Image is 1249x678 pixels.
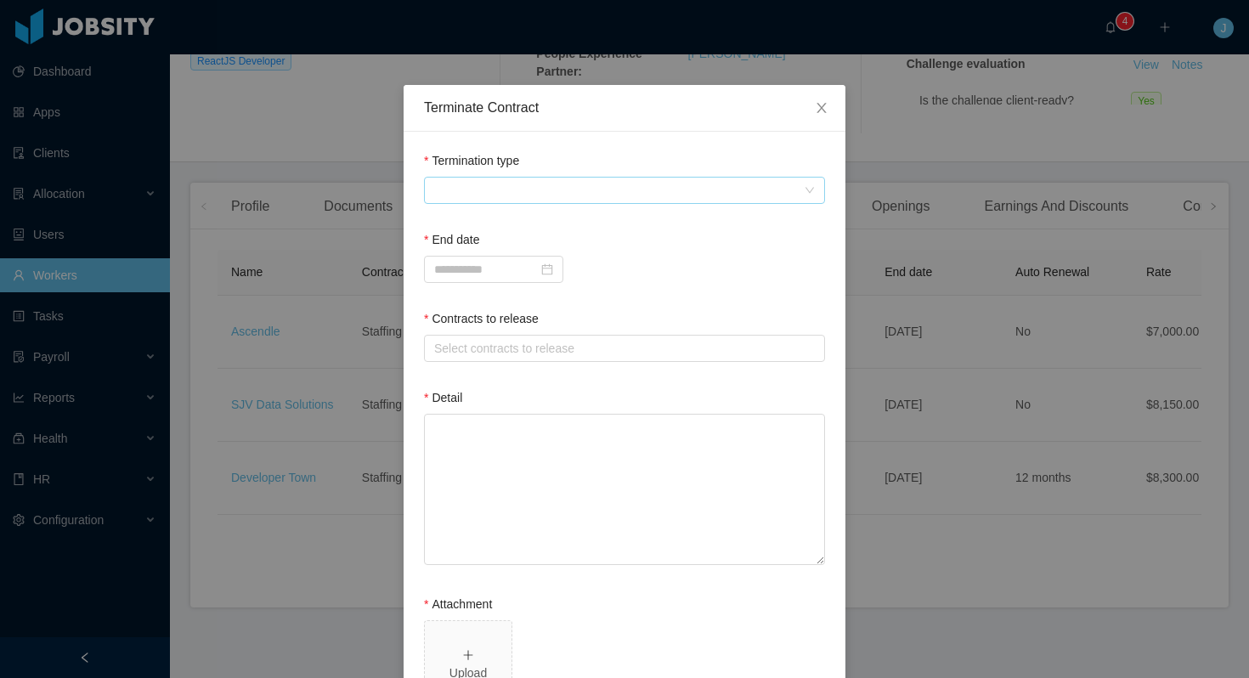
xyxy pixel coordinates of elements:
label: End date [424,233,480,246]
input: Contracts to release [429,339,438,359]
div: Terminate Contract [424,99,825,117]
button: Close [798,85,845,133]
i: icon: calendar [541,263,553,275]
label: Detail [424,391,462,404]
i: icon: plus [462,649,474,661]
label: Attachment [424,597,492,611]
label: Contracts to release [424,312,539,325]
i: icon: down [805,185,815,197]
div: Select contracts to release [434,340,807,357]
i: icon: close [815,101,828,115]
textarea: Detail [424,414,825,565]
label: Termination type [424,154,519,167]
